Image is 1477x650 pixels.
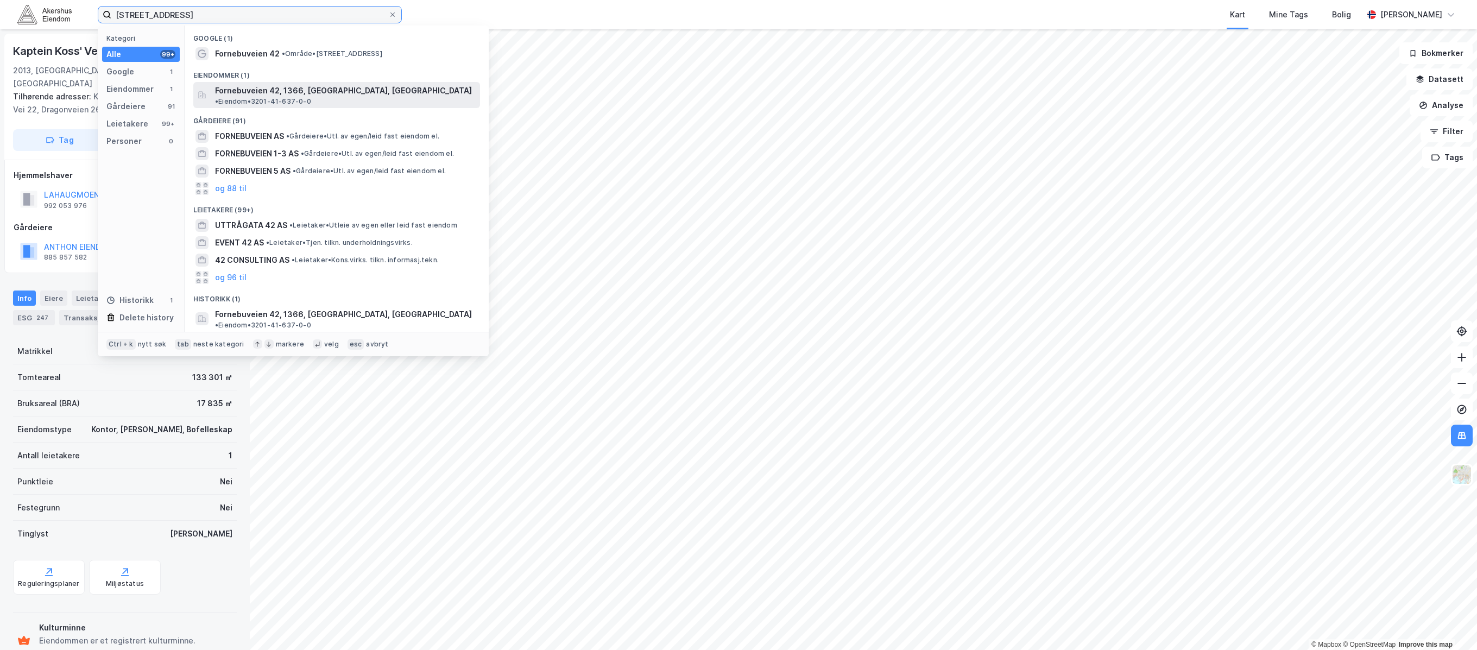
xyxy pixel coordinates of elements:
span: UTTRÅGATA 42 AS [215,219,287,232]
div: Leietakere [106,117,148,130]
div: 247 [34,312,51,323]
input: Søk på adresse, matrikkel, gårdeiere, leietakere eller personer [111,7,388,23]
button: Datasett [1406,68,1473,90]
button: Tag [13,129,106,151]
div: Festegrunn [17,501,60,514]
span: 42 CONSULTING AS [215,254,289,267]
button: og 96 til [215,271,247,284]
span: • [292,256,295,264]
div: Kaptein Koss' Vei 18, Kaptein Koss' Vei 22, Dragonveien 26 [13,90,228,116]
span: Gårdeiere • Utl. av egen/leid fast eiendom el. [301,149,454,158]
span: FORNEBUVEIEN 1-3 AS [215,147,299,160]
div: [PERSON_NAME] [1380,8,1442,21]
span: • [286,132,289,140]
button: Tags [1422,147,1473,168]
div: velg [324,340,339,349]
div: 1 [167,85,175,93]
div: Leietakere [72,291,132,306]
span: Fornebuveien 42 [215,47,280,60]
div: 1 [167,67,175,76]
span: Område • [STREET_ADDRESS] [282,49,382,58]
span: • [289,221,293,229]
div: Historikk [106,294,154,307]
span: Fornebuveien 42, 1366, [GEOGRAPHIC_DATA], [GEOGRAPHIC_DATA] [215,308,472,321]
span: • [266,238,269,247]
div: Bolig [1332,8,1351,21]
span: Leietaker • Kons.virks. tilkn. informasj.tekn. [292,256,439,264]
div: Kaptein Koss' Vei 16 [13,42,117,60]
div: Eiendomstype [17,423,72,436]
span: • [282,49,285,58]
span: Gårdeiere • Utl. av egen/leid fast eiendom el. [286,132,439,141]
div: 992 053 976 [44,201,87,210]
div: 885 857 582 [44,253,87,262]
div: Kontor, [PERSON_NAME], Bofelleskap [91,423,232,436]
div: 99+ [160,50,175,59]
div: Personer [106,135,142,148]
span: • [301,149,304,157]
div: Matrikkel [17,345,53,358]
div: Info [13,291,36,306]
div: Miljøstatus [106,579,144,588]
div: 1 [229,449,232,462]
a: OpenStreetMap [1343,641,1396,648]
span: • [215,321,218,329]
div: Eiere [40,291,67,306]
div: Gårdeiere [14,221,236,234]
div: 99+ [160,119,175,128]
button: Bokmerker [1399,42,1473,64]
span: FORNEBUVEIEN AS [215,130,284,143]
div: Reguleringsplaner [18,579,79,588]
div: Alle [106,48,121,61]
span: FORNEBUVEIEN 5 AS [215,165,291,178]
div: Nei [220,501,232,514]
div: Eiendommer [106,83,154,96]
span: Tilhørende adresser: [13,92,93,101]
span: Gårdeiere • Utl. av egen/leid fast eiendom el. [293,167,446,175]
div: Tinglyst [17,527,48,540]
div: Mine Tags [1269,8,1308,21]
div: Kategori [106,34,180,42]
div: Gårdeiere [106,100,146,113]
div: 2013, [GEOGRAPHIC_DATA], [GEOGRAPHIC_DATA] [13,64,182,90]
div: 133 301 ㎡ [192,371,232,384]
img: Z [1451,464,1472,485]
span: Eiendom • 3201-41-637-0-0 [215,97,311,106]
span: • [215,97,218,105]
span: Leietaker • Tjen. tilkn. underholdningsvirks. [266,238,413,247]
div: Google [106,65,134,78]
div: Leietakere (99+) [185,197,489,217]
span: Leietaker • Utleie av egen eller leid fast eiendom [289,221,457,230]
div: 17 835 ㎡ [197,397,232,410]
div: Punktleie [17,475,53,488]
button: og 88 til [215,182,247,195]
div: Google (1) [185,26,489,45]
div: Kontrollprogram for chat [1423,598,1477,650]
div: Tomteareal [17,371,61,384]
span: EVENT 42 AS [215,236,264,249]
div: tab [175,339,191,350]
div: Gårdeiere (91) [185,108,489,128]
div: Ctrl + k [106,339,136,350]
div: nytt søk [138,340,167,349]
div: [PERSON_NAME] [170,527,232,540]
iframe: Chat Widget [1423,598,1477,650]
div: ESG [13,310,55,325]
a: Mapbox [1311,641,1341,648]
div: Antall leietakere [17,449,80,462]
div: Delete history [119,311,174,324]
div: Nei [220,475,232,488]
span: Eiendom • 3201-41-637-0-0 [215,321,311,330]
span: • [293,167,296,175]
div: Kart [1230,8,1245,21]
div: 91 [167,102,175,111]
div: Transaksjoner [59,310,134,325]
div: Historikk (1) [185,286,489,306]
div: esc [348,339,364,350]
div: neste kategori [193,340,244,349]
div: markere [276,340,304,349]
div: 1 [167,296,175,305]
div: Eiendommer (1) [185,62,489,82]
img: akershus-eiendom-logo.9091f326c980b4bce74ccdd9f866810c.svg [17,5,72,24]
div: Kulturminne [39,621,232,634]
